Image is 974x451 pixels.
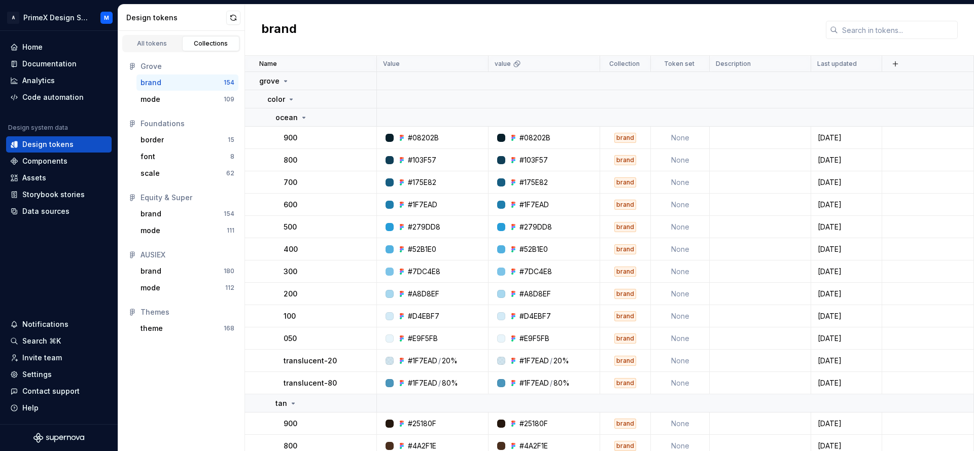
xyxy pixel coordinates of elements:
[22,156,67,166] div: Components
[553,378,570,388] div: 80%
[141,193,234,203] div: Equity & Super
[284,378,337,388] p: translucent-80
[126,13,226,23] div: Design tokens
[224,210,234,218] div: 154
[408,267,440,277] div: #7DC4E8
[22,353,62,363] div: Invite team
[127,40,178,48] div: All tokens
[2,7,116,28] button: APrimeX Design SystemM
[284,441,297,451] p: 800
[224,79,234,87] div: 154
[141,119,234,129] div: Foundations
[259,60,277,68] p: Name
[6,383,112,399] button: Contact support
[6,39,112,55] a: Home
[141,323,163,333] div: theme
[651,412,710,435] td: None
[136,165,238,181] button: scale62
[383,60,400,68] p: Value
[812,333,881,344] div: [DATE]
[651,216,710,238] td: None
[136,132,238,148] button: border15
[284,289,297,299] p: 200
[519,155,548,165] div: #103F57
[812,133,881,143] div: [DATE]
[408,289,439,299] div: #A8D8EF
[651,238,710,260] td: None
[22,92,84,102] div: Code automation
[812,267,881,277] div: [DATE]
[284,133,297,143] p: 900
[136,222,238,239] button: mode111
[408,200,437,210] div: #1F7EAD
[614,311,636,321] div: brand
[408,333,438,344] div: #E9F5FB
[519,356,549,366] div: #1F7EAD
[651,171,710,194] td: None
[284,177,297,187] p: 700
[22,336,61,346] div: Search ⌘K
[614,267,636,277] div: brand
[22,403,39,413] div: Help
[408,155,436,165] div: #103F57
[408,378,437,388] div: #1F7EAD
[284,333,297,344] p: 050
[438,356,441,366] div: /
[716,60,751,68] p: Description
[408,311,439,321] div: #D4EBF7
[812,356,881,366] div: [DATE]
[6,153,112,169] a: Components
[519,200,549,210] div: #1F7EAD
[6,316,112,332] button: Notifications
[141,78,161,88] div: brand
[226,169,234,177] div: 62
[519,267,552,277] div: #7DC4E8
[812,289,881,299] div: [DATE]
[22,42,43,52] div: Home
[8,124,68,132] div: Design system data
[442,356,458,366] div: 20%
[812,222,881,232] div: [DATE]
[141,209,161,219] div: brand
[267,94,285,104] p: color
[136,280,238,296] button: mode112
[22,190,85,200] div: Storybook stories
[141,135,164,145] div: border
[812,155,881,165] div: [DATE]
[614,289,636,299] div: brand
[519,177,548,187] div: #175E82
[817,60,857,68] p: Last updated
[136,74,238,91] button: brand154
[141,94,160,104] div: mode
[136,148,238,165] button: font8
[812,311,881,321] div: [DATE]
[812,441,881,451] div: [DATE]
[284,267,297,277] p: 300
[6,366,112,383] a: Settings
[812,200,881,210] div: [DATE]
[230,153,234,161] div: 8
[812,244,881,254] div: [DATE]
[136,91,238,107] button: mode109
[812,378,881,388] div: [DATE]
[22,206,69,216] div: Data sources
[136,320,238,336] button: theme168
[651,283,710,305] td: None
[651,260,710,283] td: None
[275,112,298,123] p: ocean
[614,244,636,254] div: brand
[6,170,112,186] a: Assets
[519,311,551,321] div: #D4EBF7
[284,356,337,366] p: translucent-20
[651,149,710,171] td: None
[284,222,297,232] p: 500
[408,441,436,451] div: #4A2F1E
[141,61,234,71] div: Grove
[22,369,52,380] div: Settings
[664,60,694,68] p: Token set
[284,419,297,429] p: 900
[141,266,161,276] div: brand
